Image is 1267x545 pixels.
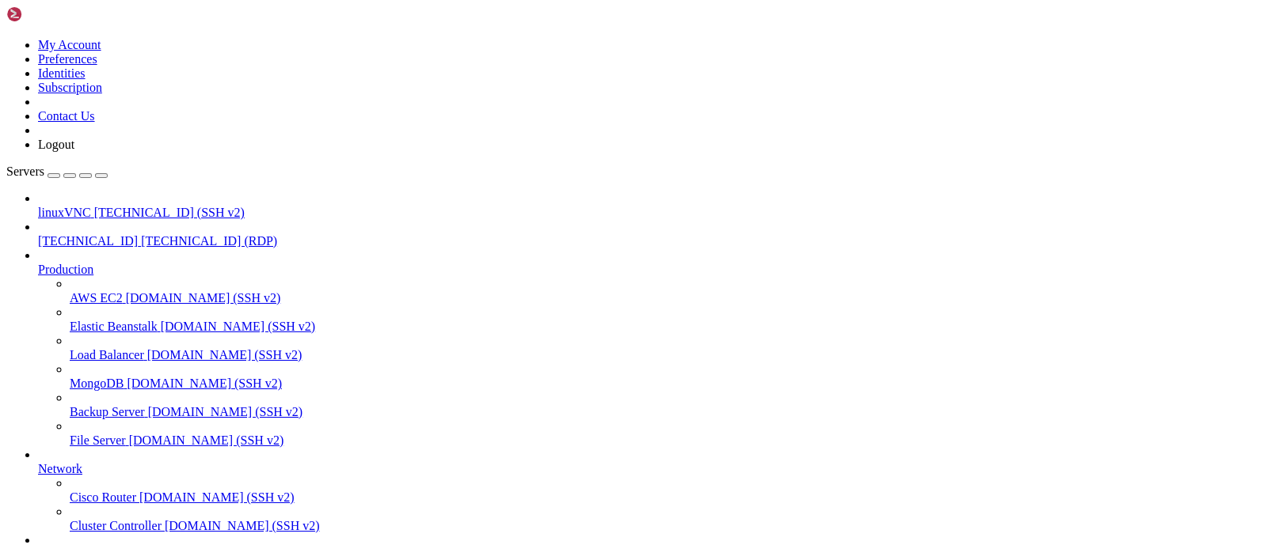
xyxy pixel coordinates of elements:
a: Elastic Beanstalk [DOMAIN_NAME] (SSH v2) [70,320,1261,334]
a: Cluster Controller [DOMAIN_NAME] (SSH v2) [70,519,1261,533]
a: Servers [6,165,108,178]
span: [DOMAIN_NAME] (SSH v2) [139,490,295,504]
li: Cluster Controller [DOMAIN_NAME] (SSH v2) [70,505,1261,533]
span: [DOMAIN_NAME] (SSH v2) [127,377,282,390]
li: AWS EC2 [DOMAIN_NAME] (SSH v2) [70,277,1261,305]
span: AWS EC2 [70,291,123,305]
span: Cluster Controller [70,519,162,532]
span: [TECHNICAL_ID] (RDP) [141,234,277,248]
a: Load Balancer [DOMAIN_NAME] (SSH v2) [70,348,1261,362]
a: Network [38,462,1261,476]
span: Production [38,263,93,276]
li: Load Balancer [DOMAIN_NAME] (SSH v2) [70,334,1261,362]
a: Contact Us [38,109,95,123]
span: [DOMAIN_NAME] (SSH v2) [148,405,303,418]
li: Elastic Beanstalk [DOMAIN_NAME] (SSH v2) [70,305,1261,334]
li: Network [38,448,1261,533]
li: linuxVNC [TECHNICAL_ID] (SSH v2) [38,191,1261,220]
span: [TECHNICAL_ID] (SSH v2) [94,206,245,219]
li: [TECHNICAL_ID] [TECHNICAL_ID] (RDP) [38,220,1261,248]
li: Backup Server [DOMAIN_NAME] (SSH v2) [70,391,1261,419]
span: MongoDB [70,377,124,390]
a: Cisco Router [DOMAIN_NAME] (SSH v2) [70,490,1261,505]
li: MongoDB [DOMAIN_NAME] (SSH v2) [70,362,1261,391]
span: [DOMAIN_NAME] (SSH v2) [126,291,281,305]
a: [TECHNICAL_ID] [TECHNICAL_ID] (RDP) [38,234,1261,248]
a: Backup Server [DOMAIN_NAME] (SSH v2) [70,405,1261,419]
span: [DOMAIN_NAME] (SSH v2) [147,348,302,361]
a: Subscription [38,81,102,94]
a: MongoDB [DOMAIN_NAME] (SSH v2) [70,377,1261,391]
span: linuxVNC [38,206,91,219]
a: Preferences [38,52,97,66]
a: File Server [DOMAIN_NAME] (SSH v2) [70,433,1261,448]
a: My Account [38,38,101,51]
li: Cisco Router [DOMAIN_NAME] (SSH v2) [70,476,1261,505]
span: Network [38,462,82,475]
li: File Server [DOMAIN_NAME] (SSH v2) [70,419,1261,448]
a: Logout [38,138,74,151]
span: Servers [6,165,44,178]
span: Load Balancer [70,348,144,361]
span: Backup Server [70,405,145,418]
li: Production [38,248,1261,448]
a: Production [38,263,1261,277]
span: [DOMAIN_NAME] (SSH v2) [165,519,320,532]
a: AWS EC2 [DOMAIN_NAME] (SSH v2) [70,291,1261,305]
span: [DOMAIN_NAME] (SSH v2) [161,320,316,333]
img: Shellngn [6,6,97,22]
a: Identities [38,66,86,80]
span: Cisco Router [70,490,136,504]
span: [DOMAIN_NAME] (SSH v2) [129,433,284,447]
span: Elastic Beanstalk [70,320,158,333]
span: File Server [70,433,126,447]
a: linuxVNC [TECHNICAL_ID] (SSH v2) [38,206,1261,220]
span: [TECHNICAL_ID] [38,234,138,248]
